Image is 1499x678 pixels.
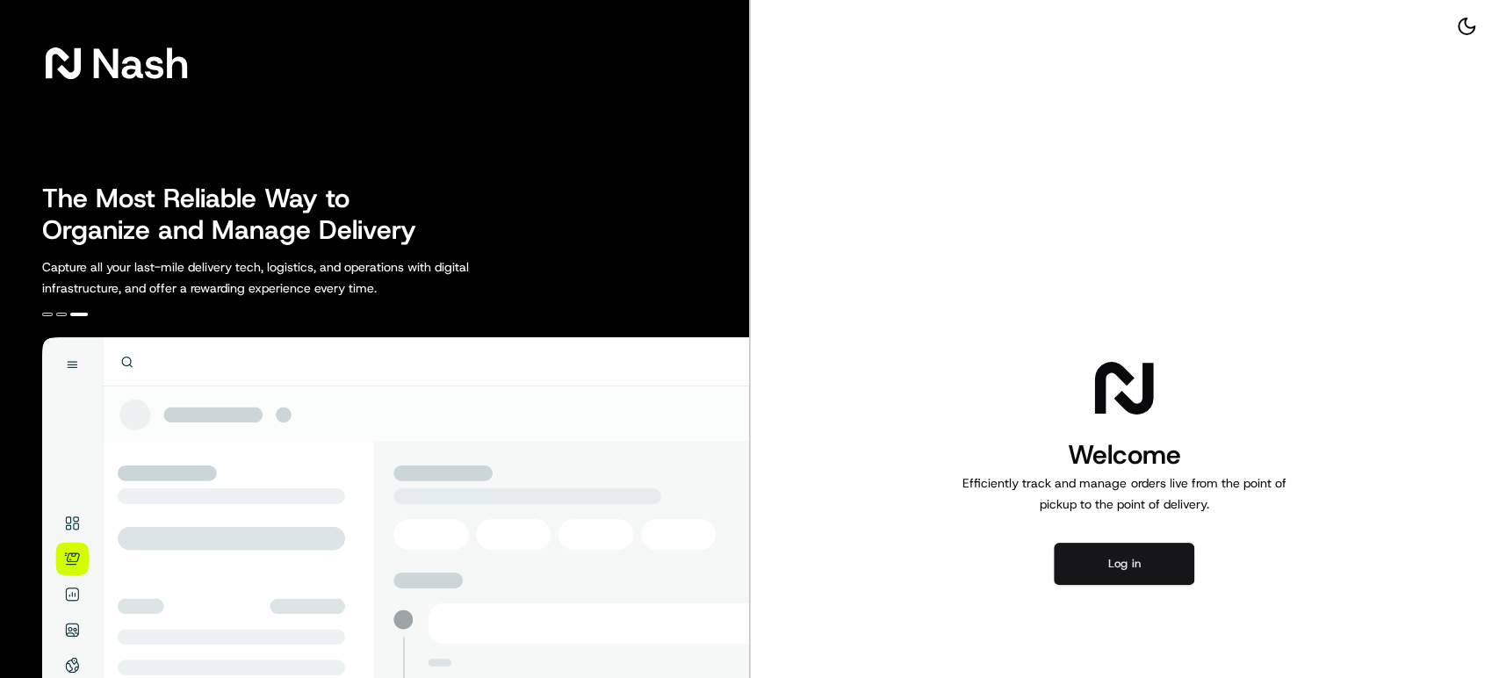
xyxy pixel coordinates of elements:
h2: The Most Reliable Way to Organize and Manage Delivery [42,183,436,246]
p: Efficiently track and manage orders live from the point of pickup to the point of delivery. [955,472,1293,515]
h1: Welcome [955,437,1293,472]
p: Capture all your last-mile delivery tech, logistics, and operations with digital infrastructure, ... [42,256,548,299]
button: Log in [1054,543,1194,585]
span: Nash [91,46,189,81]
